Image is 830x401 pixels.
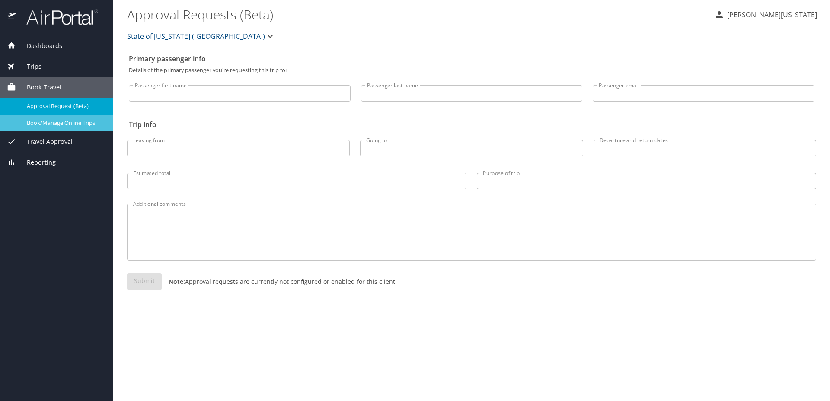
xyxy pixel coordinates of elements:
[124,28,279,45] button: State of [US_STATE] ([GEOGRAPHIC_DATA])
[16,83,61,92] span: Book Travel
[8,9,17,25] img: icon-airportal.png
[27,102,103,110] span: Approval Request (Beta)
[162,277,395,286] p: Approval requests are currently not configured or enabled for this client
[27,119,103,127] span: Book/Manage Online Trips
[127,1,707,28] h1: Approval Requests (Beta)
[17,9,98,25] img: airportal-logo.png
[16,158,56,167] span: Reporting
[16,137,73,146] span: Travel Approval
[16,62,41,71] span: Trips
[129,52,814,66] h2: Primary passenger info
[129,67,814,73] p: Details of the primary passenger you're requesting this trip for
[127,30,265,42] span: State of [US_STATE] ([GEOGRAPHIC_DATA])
[129,118,814,131] h2: Trip info
[725,10,817,20] p: [PERSON_NAME][US_STATE]
[169,277,185,286] strong: Note:
[16,41,62,51] span: Dashboards
[711,7,820,22] button: [PERSON_NAME][US_STATE]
